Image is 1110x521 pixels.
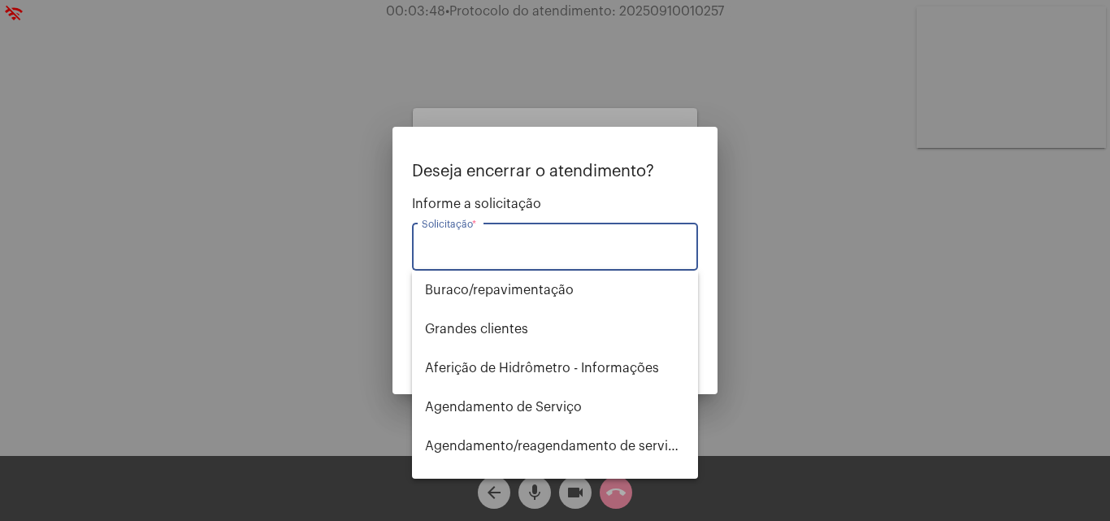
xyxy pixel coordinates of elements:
[425,349,685,388] span: Aferição de Hidrômetro - Informações
[412,163,698,180] p: Deseja encerrar o atendimento?
[425,388,685,427] span: Agendamento de Serviço
[422,243,688,258] input: Buscar solicitação
[425,427,685,466] span: Agendamento/reagendamento de serviços - informações
[412,197,698,211] span: Informe a solicitação
[425,310,685,349] span: ⁠Grandes clientes
[425,466,685,505] span: Alterar nome do usuário na fatura
[425,271,685,310] span: ⁠Buraco/repavimentação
